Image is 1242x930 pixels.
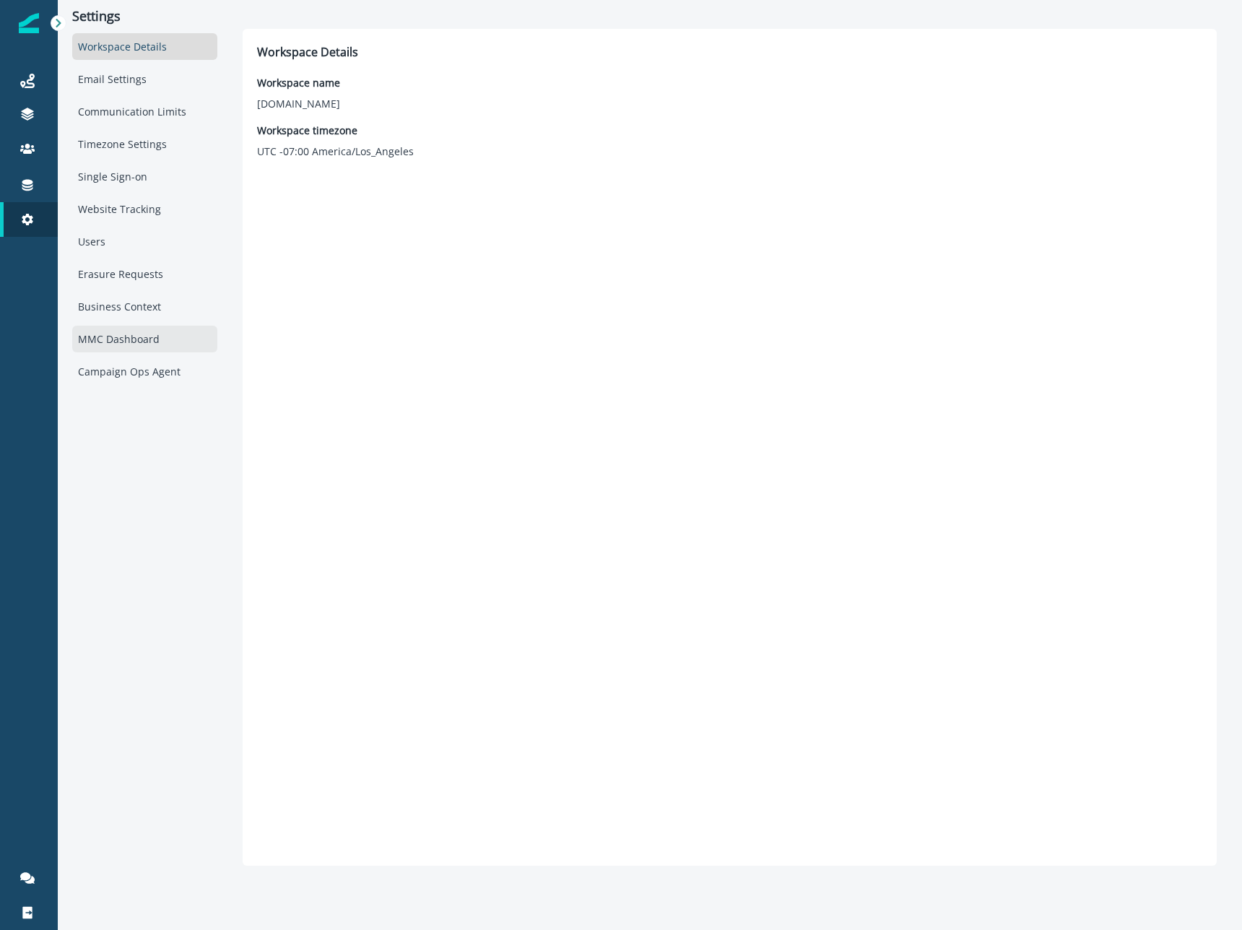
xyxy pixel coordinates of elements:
div: Timezone Settings [72,131,217,157]
div: Email Settings [72,66,217,92]
div: Workspace Details [72,33,217,60]
p: [DOMAIN_NAME] [257,96,340,111]
div: Campaign Ops Agent [72,358,217,385]
div: Business Context [72,293,217,320]
div: Users [72,228,217,255]
p: Workspace timezone [257,123,414,138]
p: Workspace name [257,75,340,90]
div: Single Sign-on [72,163,217,190]
div: MMC Dashboard [72,326,217,352]
p: Workspace Details [257,43,1202,61]
p: UTC -07:00 America/Los_Angeles [257,144,414,159]
img: Inflection [19,13,39,33]
div: Website Tracking [72,196,217,222]
p: Settings [72,9,217,25]
div: Erasure Requests [72,261,217,287]
div: Communication Limits [72,98,217,125]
